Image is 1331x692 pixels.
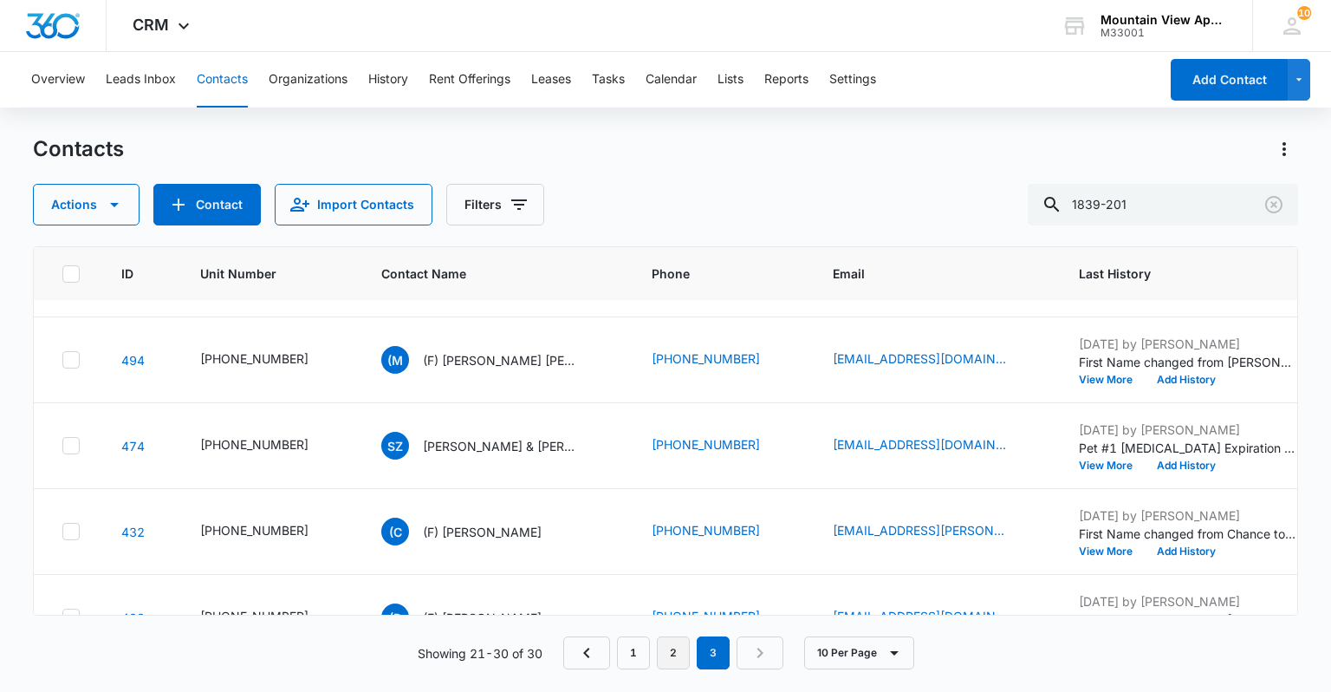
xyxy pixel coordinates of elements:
[381,346,409,374] span: (M
[153,184,261,225] button: Add Contact
[833,264,1012,283] span: Email
[652,607,791,628] div: Phone - (479) 427-9792 - Select to Edit Field
[1101,27,1227,39] div: account id
[368,52,408,108] button: History
[833,435,1037,456] div: Email - subbyzito@yahoo.com - Select to Edit Field
[652,349,760,368] a: [PHONE_NUMBER]
[200,349,340,370] div: Unit Number - 545-1839-303 - Select to Edit Field
[1079,460,1145,471] button: View More
[829,52,876,108] button: Settings
[133,16,169,34] span: CRM
[652,264,766,283] span: Phone
[652,607,760,625] a: [PHONE_NUMBER]
[200,349,308,368] div: [PHONE_NUMBER]
[197,52,248,108] button: Contacts
[200,521,340,542] div: Unit Number - 545-1839-102 - Select to Edit Field
[1270,135,1298,163] button: Actions
[200,435,308,454] div: [PHONE_NUMBER]
[833,349,1037,370] div: Email - mintchu2015@yahoo.com - Select to Edit Field
[275,184,432,225] button: Import Contacts
[200,435,340,456] div: Unit Number - 545-1839-207 - Select to Edit Field
[381,604,573,631] div: Contact Name - (F) Denise Milldrum - Select to Edit Field
[764,52,808,108] button: Reports
[423,351,579,369] p: (F) [PERSON_NAME] [PERSON_NAME]
[33,184,140,225] button: Actions
[381,264,585,283] span: Contact Name
[200,521,308,539] div: [PHONE_NUMBER]
[652,435,760,454] a: [PHONE_NUMBER]
[121,610,145,625] a: Navigate to contact details page for (F) Denise Milldrum
[1297,6,1311,20] div: notifications count
[833,349,1006,368] a: [EMAIL_ADDRESS][DOMAIN_NAME]
[804,637,914,669] button: 10 Per Page
[592,52,625,108] button: Tasks
[697,637,730,669] em: 3
[200,264,340,283] span: Unit Number
[1145,375,1228,385] button: Add History
[1145,460,1228,471] button: Add History
[1145,546,1228,557] button: Add History
[531,52,571,108] button: Leases
[833,607,1037,628] div: Email - dkmilldrum@hotmail.com - Select to Edit Field
[1079,353,1295,371] p: First Name changed from [PERSON_NAME] to ([PERSON_NAME]. Last Name changed from [PERSON_NAME] (F)...
[833,521,1037,542] div: Email - chance.haby@hotmail.com - Select to Edit Field
[563,637,783,669] nav: Pagination
[717,52,743,108] button: Lists
[381,518,409,545] span: (C
[423,523,542,541] p: (F) [PERSON_NAME]
[33,136,124,162] h1: Contacts
[31,52,85,108] button: Overview
[121,353,145,368] a: Navigate to contact details page for (F) Minh Thanh Chu
[1260,191,1288,219] button: Clear
[1079,264,1270,283] span: Last History
[418,644,542,663] p: Showing 21-30 of 30
[200,607,340,628] div: Unit Number - 545-1839-105 - Select to Edit Field
[381,604,409,631] span: (D
[423,437,579,455] p: [PERSON_NAME] & [PERSON_NAME]
[1079,506,1295,525] p: [DATE] by [PERSON_NAME]
[1297,6,1311,20] span: 10
[652,349,791,370] div: Phone - (619) 754-3801 - Select to Edit Field
[106,52,176,108] button: Leads Inbox
[1079,439,1295,457] p: Pet #1 [MEDICAL_DATA] Expiration Date entry removed.
[1079,592,1295,610] p: [DATE] by [PERSON_NAME]
[646,52,697,108] button: Calendar
[381,432,610,460] div: Contact Name - Sebastian Zito & Kimberly Rico - Select to Edit Field
[657,637,690,669] a: Page 2
[121,439,145,454] a: Navigate to contact details page for Sebastian Zito & Kimberly Rico
[121,264,133,283] span: ID
[269,52,347,108] button: Organizations
[1079,375,1145,385] button: View More
[652,435,791,456] div: Phone - (970) 420-2696 - Select to Edit Field
[1171,59,1288,101] button: Add Contact
[1101,13,1227,27] div: account name
[563,637,610,669] a: Previous Page
[652,521,760,539] a: [PHONE_NUMBER]
[1079,546,1145,557] button: View More
[1079,335,1295,353] p: [DATE] by [PERSON_NAME]
[121,525,145,539] a: Navigate to contact details page for (F) Chance Haby
[1079,610,1295,629] p: First Name changed from [PERSON_NAME] to ([PERSON_NAME]. Last Name changed from [GEOGRAPHIC_DATA]...
[617,637,650,669] a: Page 1
[1079,421,1295,439] p: [DATE] by [PERSON_NAME]
[652,521,791,542] div: Phone - (281) 546-9597 - Select to Edit Field
[1079,525,1295,543] p: First Name changed from Chance to (F) Chance.
[833,435,1006,454] a: [EMAIL_ADDRESS][DOMAIN_NAME]
[381,518,573,545] div: Contact Name - (F) Chance Haby - Select to Edit Field
[833,521,1006,539] a: [EMAIL_ADDRESS][PERSON_NAME][DOMAIN_NAME]
[446,184,544,225] button: Filters
[423,609,542,627] p: (F) [PERSON_NAME]
[381,432,409,460] span: SZ
[200,607,308,625] div: [PHONE_NUMBER]
[429,52,510,108] button: Rent Offerings
[381,346,610,374] div: Contact Name - (F) Minh Thanh Chu - Select to Edit Field
[1028,184,1298,225] input: Search Contacts
[833,607,1006,625] a: [EMAIL_ADDRESS][DOMAIN_NAME]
